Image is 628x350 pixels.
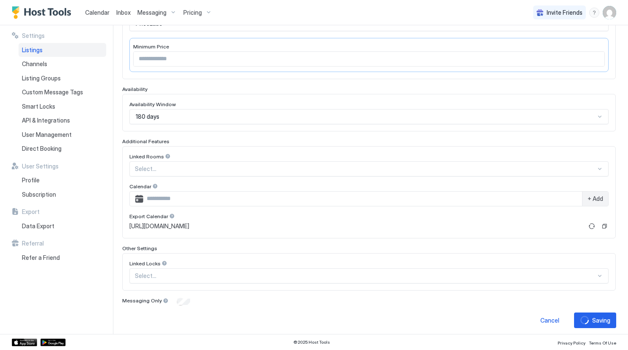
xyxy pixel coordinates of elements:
[8,321,29,342] iframe: Intercom live chat
[133,43,169,50] span: Minimum Price
[122,138,169,144] span: Additional Features
[85,8,110,17] a: Calendar
[19,99,106,114] a: Smart Locks
[116,9,131,16] span: Inbox
[122,86,148,92] span: Availability
[12,6,75,19] a: Host Tools Logo
[589,338,616,347] a: Terms Of Use
[143,192,582,206] input: Input Field
[540,316,559,325] div: Cancel
[129,101,176,107] span: Availability Window
[136,113,159,120] span: 180 days
[129,260,161,267] span: Linked Locks
[22,103,55,110] span: Smart Locks
[129,222,583,230] a: [URL][DOMAIN_NAME]
[116,8,131,17] a: Inbox
[22,75,61,82] span: Listing Groups
[587,221,597,231] button: Refresh
[558,338,585,347] a: Privacy Policy
[19,128,106,142] a: User Management
[122,297,162,304] span: Messaging Only
[134,52,604,66] input: Input Field
[19,251,106,265] a: Refer a Friend
[603,6,616,19] div: User profile
[85,9,110,16] span: Calendar
[183,9,202,16] span: Pricing
[600,222,609,230] button: Copy
[22,240,44,247] span: Referral
[19,43,106,57] a: Listings
[22,254,60,262] span: Refer a Friend
[22,46,43,54] span: Listings
[558,340,585,345] span: Privacy Policy
[19,113,106,128] a: API & Integrations
[22,88,83,96] span: Custom Message Tags
[547,9,582,16] span: Invite Friends
[19,57,106,71] a: Channels
[12,339,37,346] a: App Store
[40,339,66,346] a: Google Play Store
[22,163,59,170] span: User Settings
[574,313,616,328] button: loadingSaving
[589,8,599,18] div: menu
[22,60,47,68] span: Channels
[588,195,603,203] span: + Add
[122,245,157,251] span: Other Settings
[19,187,106,202] a: Subscription
[529,313,571,328] button: Cancel
[22,131,72,139] span: User Management
[19,142,106,156] a: Direct Booking
[592,316,610,325] div: Saving
[137,9,166,16] span: Messaging
[129,153,164,160] span: Linked Rooms
[22,32,45,40] span: Settings
[19,173,106,187] a: Profile
[129,222,189,230] span: [URL][DOMAIN_NAME]
[22,145,62,152] span: Direct Booking
[22,191,56,198] span: Subscription
[293,339,330,345] span: © 2025 Host Tools
[22,208,40,216] span: Export
[19,71,106,85] a: Listing Groups
[129,213,168,219] span: Export Calendar
[22,176,40,184] span: Profile
[129,183,151,190] span: Calendar
[580,316,589,324] div: loading
[22,117,70,124] span: API & Integrations
[22,222,54,230] span: Data Export
[589,340,616,345] span: Terms Of Use
[19,85,106,99] a: Custom Message Tags
[19,219,106,233] a: Data Export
